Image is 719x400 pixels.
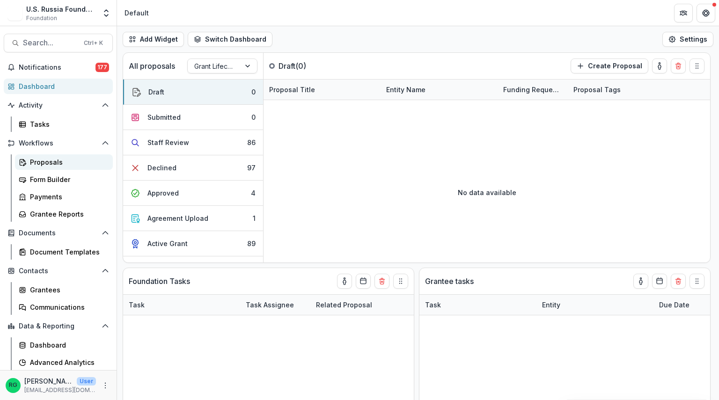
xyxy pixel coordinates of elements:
div: Proposals [30,157,105,167]
div: 89 [247,239,256,248]
div: Approved [147,188,179,198]
button: Settings [662,32,713,47]
p: No data available [458,188,516,197]
span: Notifications [19,64,95,72]
div: Active Grant [147,239,188,248]
div: Tasks [30,119,105,129]
button: Open Data & Reporting [4,319,113,334]
div: U.S. Russia Foundation [26,4,96,14]
button: Add Widget [123,32,184,47]
button: More [100,380,111,391]
button: toggle-assigned-to-me [633,274,648,289]
a: Proposals [15,154,113,170]
button: Delete card [374,274,389,289]
p: Foundation Tasks [129,276,190,287]
button: Active Grant89 [123,231,263,256]
p: User [77,377,96,385]
div: Draft [148,87,164,97]
span: Activity [19,102,98,109]
a: Payments [15,189,113,204]
div: 86 [247,138,256,147]
div: Form Builder [30,175,105,184]
div: Payments [30,192,105,202]
div: Grantee Reports [30,209,105,219]
p: All proposals [129,60,175,72]
div: Proposal Tags [568,80,685,100]
button: Calendar [652,274,667,289]
a: Advanced Analytics [15,355,113,370]
span: Workflows [19,139,98,147]
button: Drag [393,274,408,289]
button: Delete card [671,274,686,289]
button: toggle-assigned-to-me [337,274,352,289]
nav: breadcrumb [121,6,153,20]
button: Calendar [356,274,371,289]
div: Dashboard [19,81,105,91]
div: Funding Requested [498,80,568,100]
span: Search... [23,38,78,47]
div: Submitted [147,112,181,122]
button: Declined97 [123,155,263,181]
div: 4 [251,188,256,198]
button: toggle-assigned-to-me [652,58,667,73]
div: Document Templates [30,247,105,257]
span: 177 [95,63,109,72]
a: Tasks [15,116,113,132]
button: Approved4 [123,181,263,206]
button: Delete card [671,58,686,73]
div: Entity Name [381,85,431,95]
a: Form Builder [15,172,113,187]
div: Grantees [30,285,105,295]
button: Create Proposal [571,58,648,73]
a: Dashboard [15,337,113,353]
button: Get Help [697,4,715,22]
button: Drag [690,58,704,73]
button: Open Activity [4,98,113,113]
button: Open Contacts [4,263,113,278]
a: Communications [15,299,113,315]
div: Ruslan Garipov [9,382,17,388]
button: Staff Review86 [123,130,263,155]
button: Open Documents [4,225,113,240]
span: Foundation [26,14,57,22]
div: Entity Name [381,80,498,100]
div: Staff Review [147,138,189,147]
button: Submitted0 [123,105,263,130]
button: Agreement Upload1 [123,206,263,231]
button: Search... [4,34,113,52]
div: Proposal Tags [568,85,626,95]
a: Grantee Reports [15,206,113,222]
div: Proposal Title [264,80,381,100]
button: Drag [690,274,704,289]
div: 0 [251,112,256,122]
button: Draft0 [123,80,263,105]
button: Partners [674,4,693,22]
div: 97 [247,163,256,173]
span: Data & Reporting [19,322,98,330]
a: Grantees [15,282,113,298]
div: Dashboard [30,340,105,350]
img: U.S. Russia Foundation [7,6,22,21]
button: Notifications177 [4,60,113,75]
div: Agreement Upload [147,213,208,223]
div: Ctrl + K [82,38,105,48]
button: Switch Dashboard [188,32,272,47]
div: Default [125,8,149,18]
button: Open entity switcher [100,4,113,22]
p: [PERSON_NAME] [24,376,73,386]
p: [EMAIL_ADDRESS][DOMAIN_NAME] [24,386,96,394]
p: Draft ( 0 ) [279,60,349,72]
div: 0 [251,87,256,97]
p: Grantee tasks [425,276,474,287]
div: Proposal Title [264,85,321,95]
span: Documents [19,229,98,237]
a: Document Templates [15,244,113,260]
span: Contacts [19,267,98,275]
div: Funding Requested [498,85,568,95]
a: Dashboard [4,79,113,94]
div: Advanced Analytics [30,357,105,367]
